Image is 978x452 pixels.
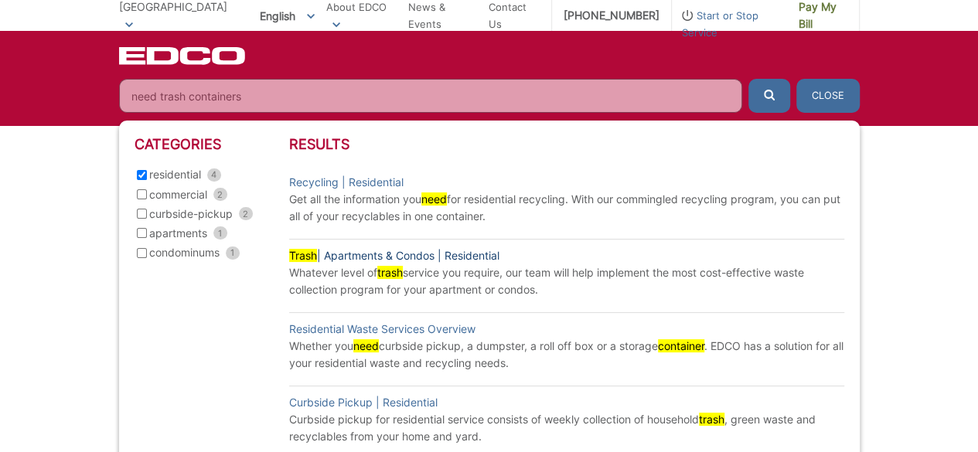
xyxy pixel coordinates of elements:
[289,321,475,338] a: Residential Waste Services Overview
[353,339,379,352] mark: need
[135,136,289,153] h3: Categories
[149,186,207,203] span: commercial
[289,136,844,153] h3: Results
[149,225,207,242] span: apartments
[289,394,438,411] a: Curbside Pickup | Residential
[119,79,742,113] input: Search
[149,206,233,223] span: curbside-pickup
[137,228,147,238] input: apartments 1
[289,191,844,225] p: Get all the information you for residential recycling. With our commingled recycling program, you...
[796,79,860,113] button: Close
[239,207,253,220] span: 2
[748,79,790,113] button: Submit the search query.
[137,189,147,199] input: commercial 2
[699,413,724,426] mark: trash
[421,192,447,206] mark: need
[658,339,704,352] mark: container
[377,266,403,279] mark: trash
[289,174,404,191] a: Recycling | Residential
[226,246,240,260] span: 1
[248,3,326,29] span: English
[207,168,221,182] span: 4
[137,248,147,258] input: condominums 1
[213,226,227,240] span: 1
[289,338,844,372] p: Whether you curbside pickup, a dumpster, a roll off box or a storage . EDCO has a solution for al...
[213,188,227,201] span: 2
[289,264,844,298] p: Whatever level of service you require, our team will help implement the most cost-effective waste...
[289,411,844,445] p: Curbside pickup for residential service consists of weekly collection of household , green waste ...
[289,247,499,264] a: Trash| Apartments & Condos | Residential
[119,46,247,65] a: EDCD logo. Return to the homepage.
[149,244,220,261] span: condominums
[149,166,201,183] span: residential
[137,170,147,180] input: residential 4
[137,209,147,219] input: curbside-pickup 2
[289,249,317,262] mark: Trash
